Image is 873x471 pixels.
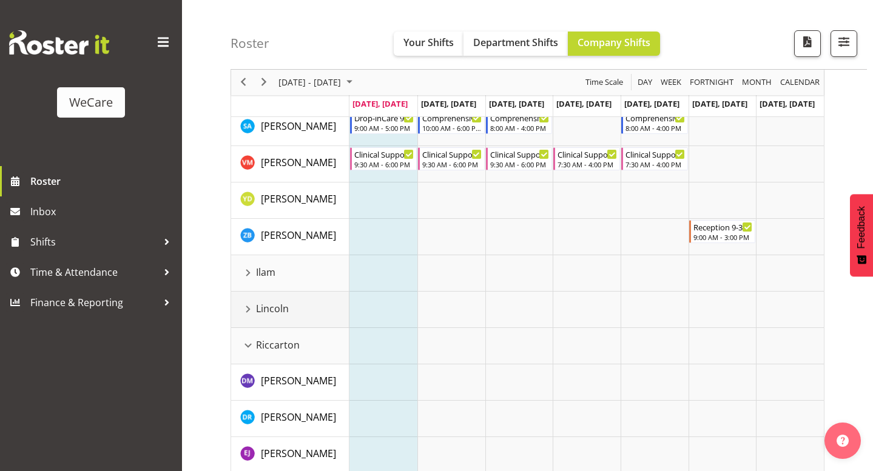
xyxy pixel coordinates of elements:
button: Timeline Week [659,75,684,90]
div: Comprehensive Consult 10-6 [422,112,482,124]
span: Month [741,75,773,90]
button: Your Shifts [394,32,463,56]
div: 10:00 AM - 6:00 PM [422,123,482,133]
span: Time Scale [584,75,624,90]
td: Ilam resource [231,255,349,292]
button: Month [778,75,822,90]
span: [PERSON_NAME] [261,119,336,133]
div: Clinical Support 9.30-6 [354,148,414,160]
div: Sarah Abbott"s event - Comprehensive Consult 8-4 Begin From Wednesday, October 8, 2025 at 8:00:00... [486,111,553,134]
button: Time Scale [584,75,625,90]
div: 9:30 AM - 6:00 PM [354,159,414,169]
span: [PERSON_NAME] [261,229,336,242]
div: 9:30 AM - 6:00 PM [490,159,550,169]
h4: Roster [231,36,269,50]
div: October 06 - 12, 2025 [274,70,360,95]
img: Rosterit website logo [9,30,109,55]
span: Finance & Reporting [30,293,158,312]
div: Sarah Abbott"s event - Drop-inCare 9-5 Begin From Monday, October 6, 2025 at 9:00:00 AM GMT+13:00... [350,111,417,134]
div: Sarah Abbott"s event - Comprehensive Consult 10-6 Begin From Tuesday, October 7, 2025 at 10:00:00... [418,111,485,134]
span: [DATE], [DATE] [421,98,476,109]
span: Feedback [856,206,867,249]
div: Viktoriia Molchanova"s event - Clinical Support 9.30-6 Begin From Wednesday, October 8, 2025 at 9... [486,147,553,170]
div: Viktoriia Molchanova"s event - Clinical Support 7.30 - 4 Begin From Thursday, October 9, 2025 at ... [553,147,620,170]
button: Timeline Day [636,75,655,90]
div: 8:00 AM - 4:00 PM [490,123,550,133]
button: Timeline Month [740,75,774,90]
span: Lincoln [256,301,289,316]
span: [DATE], [DATE] [760,98,815,109]
td: Zephy Bennett resource [231,219,349,255]
a: [PERSON_NAME] [261,446,336,461]
div: Reception 9-3 [693,221,753,233]
td: Lincoln resource [231,292,349,328]
div: Zephy Bennett"s event - Reception 9-3 Begin From Saturday, October 11, 2025 at 9:00:00 AM GMT+13:... [689,220,756,243]
div: 9:00 AM - 5:00 PM [354,123,414,133]
td: Deepti Mahajan resource [231,364,349,401]
a: [PERSON_NAME] [261,119,336,133]
span: Time & Attendance [30,263,158,281]
div: 7:30 AM - 4:00 PM [625,159,685,169]
div: WeCare [69,93,113,112]
img: help-xxl-2.png [837,435,849,447]
span: [DATE], [DATE] [352,98,408,109]
div: Viktoriia Molchanova"s event - Clinical Support 7.30 - 4 Begin From Friday, October 10, 2025 at 7... [621,147,688,170]
button: Company Shifts [568,32,660,56]
button: Filter Shifts [831,30,857,57]
button: Feedback - Show survey [850,194,873,276]
span: Your Shifts [403,36,454,49]
div: 9:00 AM - 3:00 PM [693,232,753,242]
span: [DATE], [DATE] [556,98,612,109]
div: 7:30 AM - 4:00 PM [558,159,617,169]
div: Viktoriia Molchanova"s event - Clinical Support 9.30-6 Begin From Monday, October 6, 2025 at 9:30... [350,147,417,170]
a: [PERSON_NAME] [261,410,336,424]
td: Viktoriia Molchanova resource [231,146,349,182]
td: Sarah Abbott resource [231,110,349,146]
a: [PERSON_NAME] [261,155,336,170]
a: [PERSON_NAME] [261,228,336,242]
span: [DATE] - [DATE] [277,75,342,90]
div: Sarah Abbott"s event - Comprehensive Consult 8-4 Begin From Friday, October 10, 2025 at 8:00:00 A... [621,111,688,134]
td: Deepti Raturi resource [231,401,349,437]
button: Previous [235,75,252,90]
div: 8:00 AM - 4:00 PM [625,123,685,133]
span: [PERSON_NAME] [261,156,336,169]
div: Comprehensive Consult 8-4 [625,112,685,124]
div: next period [254,70,274,95]
span: Company Shifts [578,36,650,49]
button: October 2025 [277,75,358,90]
div: Viktoriia Molchanova"s event - Clinical Support 9.30-6 Begin From Tuesday, October 7, 2025 at 9:3... [418,147,485,170]
span: calendar [779,75,821,90]
span: Department Shifts [473,36,558,49]
a: [PERSON_NAME] [261,192,336,206]
span: [DATE], [DATE] [624,98,679,109]
div: Drop-inCare 9-5 [354,112,414,124]
div: 9:30 AM - 6:00 PM [422,159,482,169]
button: Fortnight [688,75,736,90]
span: Day [636,75,653,90]
button: Next [256,75,272,90]
span: [DATE], [DATE] [489,98,544,109]
td: Yvonne Denny resource [231,182,349,219]
div: Comprehensive Consult 8-4 [490,112,550,124]
span: [DATE], [DATE] [692,98,747,109]
div: previous period [233,70,254,95]
div: Clinical Support 7.30 - 4 [558,148,617,160]
span: Riccarton [256,338,300,352]
button: Download a PDF of the roster according to the set date range. [794,30,821,57]
span: [PERSON_NAME] [261,410,336,424]
span: Fortnight [689,75,735,90]
span: Roster [30,172,176,190]
span: Week [659,75,683,90]
span: Shifts [30,233,158,251]
button: Department Shifts [463,32,568,56]
a: [PERSON_NAME] [261,373,336,388]
div: Clinical Support 7.30 - 4 [625,148,685,160]
div: Clinical Support 9.30-6 [490,148,550,160]
span: Ilam [256,265,275,279]
span: Inbox [30,202,176,221]
div: Clinical Support 9.30-6 [422,148,482,160]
